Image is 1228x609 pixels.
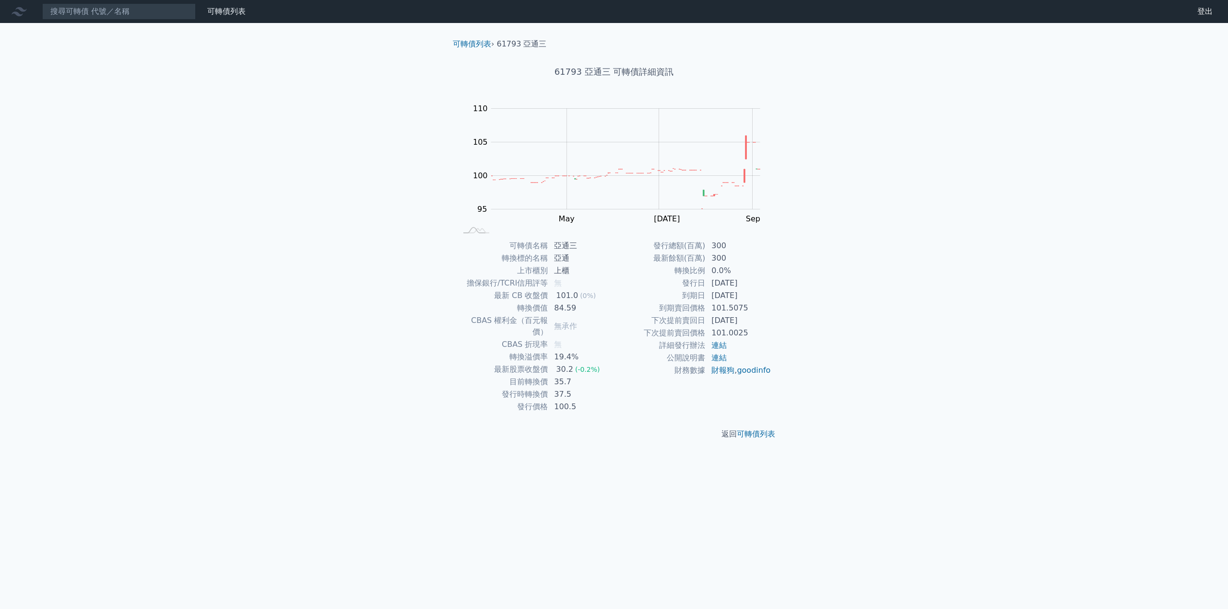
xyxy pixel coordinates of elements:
[548,388,614,401] td: 37.5
[614,339,706,352] td: 詳細發行辦法
[580,292,596,299] span: (0%)
[445,65,783,79] h1: 61793 亞通三 可轉債詳細資訊
[457,289,548,302] td: 最新 CB 收盤價
[457,252,548,264] td: 轉換標的名稱
[614,252,706,264] td: 最新餘額(百萬)
[711,366,734,375] a: 財報狗
[706,277,771,289] td: [DATE]
[554,278,562,287] span: 無
[706,252,771,264] td: 300
[614,289,706,302] td: 到期日
[548,264,614,277] td: 上櫃
[457,338,548,351] td: CBAS 折現率
[457,388,548,401] td: 發行時轉換價
[453,39,491,48] a: 可轉債列表
[497,38,547,50] li: 61793 亞通三
[445,428,783,440] p: 返回
[706,364,771,377] td: ,
[614,364,706,377] td: 財務數據
[575,366,600,373] span: (-0.2%)
[706,240,771,252] td: 300
[614,240,706,252] td: 發行總額(百萬)
[746,214,760,223] tspan: Sep
[706,264,771,277] td: 0.0%
[42,3,196,20] input: 搜尋可轉債 代號／名稱
[468,104,775,223] g: Chart
[457,351,548,363] td: 轉換溢價率
[711,341,727,350] a: 連結
[554,364,575,375] div: 30.2
[614,264,706,277] td: 轉換比例
[457,376,548,388] td: 目前轉換價
[548,240,614,252] td: 亞通三
[548,252,614,264] td: 亞通
[457,314,548,338] td: CBAS 權利金（百元報價）
[548,401,614,413] td: 100.5
[457,277,548,289] td: 擔保銀行/TCRI信用評等
[207,7,246,16] a: 可轉債列表
[473,171,488,180] tspan: 100
[706,314,771,327] td: [DATE]
[706,302,771,314] td: 101.5075
[711,353,727,362] a: 連結
[453,38,494,50] li: ›
[614,352,706,364] td: 公開說明書
[559,214,575,223] tspan: May
[554,340,562,349] span: 無
[548,302,614,314] td: 84.59
[614,302,706,314] td: 到期賣回價格
[706,289,771,302] td: [DATE]
[548,351,614,363] td: 19.4%
[457,363,548,376] td: 最新股票收盤價
[614,277,706,289] td: 發行日
[737,429,775,438] a: 可轉債列表
[706,327,771,339] td: 101.0025
[654,214,680,223] tspan: [DATE]
[554,322,577,331] span: 無承作
[473,138,488,147] tspan: 105
[457,240,548,252] td: 可轉債名稱
[457,302,548,314] td: 轉換價值
[473,104,488,113] tspan: 110
[548,376,614,388] td: 35.7
[614,314,706,327] td: 下次提前賣回日
[614,327,706,339] td: 下次提前賣回價格
[457,401,548,413] td: 發行價格
[737,366,770,375] a: goodinfo
[554,290,580,301] div: 101.0
[457,264,548,277] td: 上市櫃別
[477,205,487,214] tspan: 95
[1190,4,1220,19] a: 登出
